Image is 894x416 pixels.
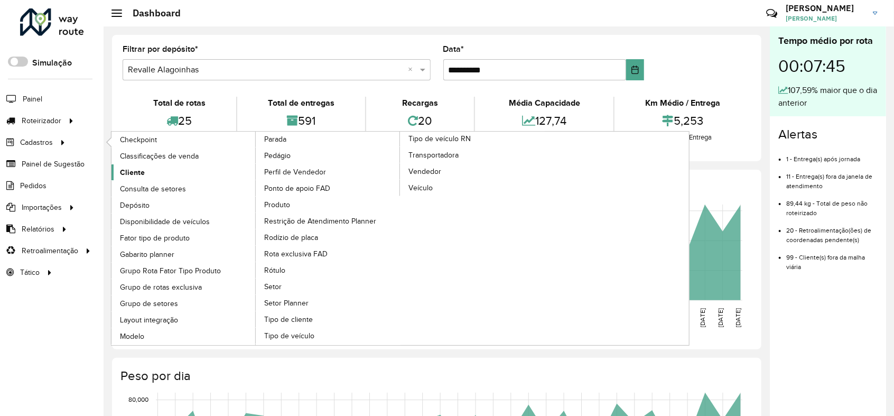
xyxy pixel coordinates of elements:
[778,84,878,109] div: 107,59% maior que o dia anterior
[111,132,256,147] a: Checkpoint
[256,295,401,311] a: Setor Planner
[111,279,256,295] a: Grupo de rotas exclusiva
[264,330,314,341] span: Tipo de veículo
[400,147,545,163] a: Transportadora
[264,298,309,309] span: Setor Planner
[32,57,72,69] label: Simulação
[778,127,878,142] h4: Alertas
[256,262,401,278] a: Rótulo
[264,265,285,276] span: Rótulo
[20,180,46,191] span: Pedidos
[120,134,157,145] span: Checkpoint
[22,115,61,126] span: Roteirizador
[256,328,401,344] a: Tipo de veículo
[408,166,441,177] span: Vendedor
[699,308,706,327] text: [DATE]
[111,164,256,180] a: Cliente
[125,109,234,132] div: 25
[408,150,459,161] span: Transportadora
[240,97,362,109] div: Total de entregas
[264,248,328,260] span: Rota exclusiva FAD
[626,59,644,80] button: Choose Date
[786,14,865,23] span: [PERSON_NAME]
[120,298,178,309] span: Grupo de setores
[786,164,878,191] li: 11 - Entrega(s) fora da janela de atendimento
[111,230,256,246] a: Fator tipo de produto
[369,109,472,132] div: 20
[717,308,724,327] text: [DATE]
[111,246,256,262] a: Gabarito planner
[111,295,256,311] a: Grupo de setores
[256,279,401,294] a: Setor
[111,263,256,279] a: Grupo Rota Fator Tipo Produto
[128,396,148,403] text: 80,000
[256,164,401,180] a: Perfil de Vendedor
[22,245,78,256] span: Retroalimentação
[111,181,256,197] a: Consulta de setores
[120,183,186,195] span: Consulta de setores
[256,311,401,327] a: Tipo de cliente
[20,137,53,148] span: Cadastros
[123,43,198,56] label: Filtrar por depósito
[369,97,472,109] div: Recargas
[256,229,401,245] a: Rodízio de placa
[111,328,256,344] a: Modelo
[256,180,401,196] a: Ponto de apoio FAD
[120,167,145,178] span: Cliente
[400,163,545,179] a: Vendedor
[264,134,286,145] span: Parada
[786,3,865,13] h3: [PERSON_NAME]
[256,246,401,262] a: Rota exclusiva FAD
[264,199,290,210] span: Produto
[778,34,878,48] div: Tempo médio por rota
[778,48,878,84] div: 00:07:45
[400,180,545,196] a: Veículo
[120,216,210,227] span: Disponibilidade de veículos
[478,97,611,109] div: Média Capacidade
[408,133,471,144] span: Tipo de veículo RN
[478,109,611,132] div: 127,74
[111,148,256,164] a: Classificações de venda
[617,97,748,109] div: Km Médio / Entrega
[120,233,190,244] span: Fator tipo de produto
[256,147,401,163] a: Pedágio
[786,191,878,218] li: 89,44 kg - Total de peso não roteirizado
[120,265,221,276] span: Grupo Rota Fator Tipo Produto
[111,132,401,345] a: Parada
[264,150,291,161] span: Pedágio
[264,216,376,227] span: Restrição de Atendimento Planner
[443,43,464,56] label: Data
[22,224,54,235] span: Relatórios
[264,183,330,194] span: Ponto de apoio FAD
[22,202,62,213] span: Importações
[120,151,199,162] span: Classificações de venda
[111,214,256,229] a: Disponibilidade de veículos
[617,109,748,132] div: 5,253
[735,308,742,327] text: [DATE]
[125,97,234,109] div: Total de rotas
[408,63,417,76] span: Clear all
[111,197,256,213] a: Depósito
[264,232,318,243] span: Rodízio de placa
[256,197,401,212] a: Produto
[256,213,401,229] a: Restrição de Atendimento Planner
[120,331,144,342] span: Modelo
[786,146,878,164] li: 1 - Entrega(s) após jornada
[122,7,181,19] h2: Dashboard
[23,94,42,105] span: Painel
[120,200,150,211] span: Depósito
[760,2,783,25] a: Contato Rápido
[20,267,40,278] span: Tático
[120,282,202,293] span: Grupo de rotas exclusiva
[120,368,751,384] h4: Peso por dia
[264,314,313,325] span: Tipo de cliente
[408,182,433,193] span: Veículo
[22,159,85,170] span: Painel de Sugestão
[256,132,545,345] a: Tipo de veículo RN
[264,167,326,178] span: Perfil de Vendedor
[786,218,878,245] li: 20 - Retroalimentação(ões) de coordenadas pendente(s)
[240,109,362,132] div: 591
[786,245,878,272] li: 99 - Cliente(s) fora da malha viária
[264,281,282,292] span: Setor
[120,315,178,326] span: Layout integração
